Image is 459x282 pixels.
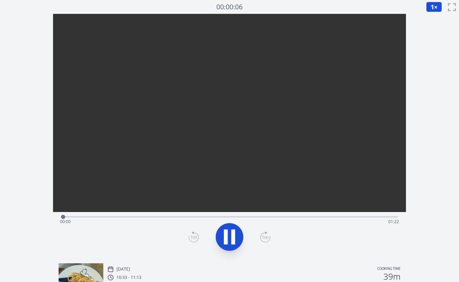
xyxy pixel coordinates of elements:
[216,2,243,12] a: 00:00:06
[116,275,141,280] p: 10:33 - 11:13
[388,219,399,224] span: 01:22
[426,2,442,12] button: 1×
[431,3,434,11] span: 1
[377,266,400,272] p: Cooking time
[116,266,130,272] p: [DATE]
[383,272,400,281] h2: 39m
